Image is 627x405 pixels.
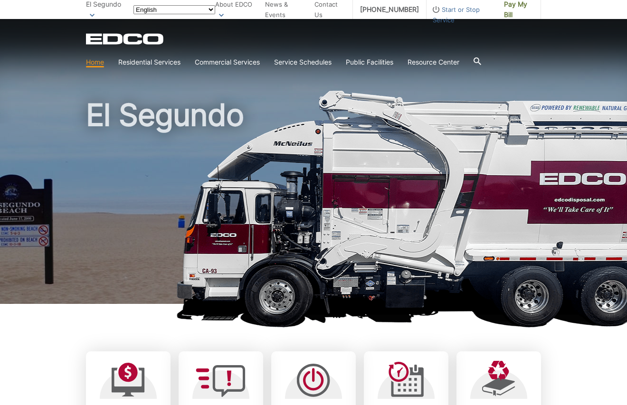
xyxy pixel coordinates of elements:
h1: El Segundo [86,100,541,308]
a: Commercial Services [195,57,260,67]
a: Service Schedules [274,57,332,67]
a: Resource Center [408,57,459,67]
a: EDCD logo. Return to the homepage. [86,33,165,45]
a: Home [86,57,104,67]
select: Select a language [133,5,215,14]
a: Residential Services [118,57,180,67]
a: Public Facilities [346,57,393,67]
